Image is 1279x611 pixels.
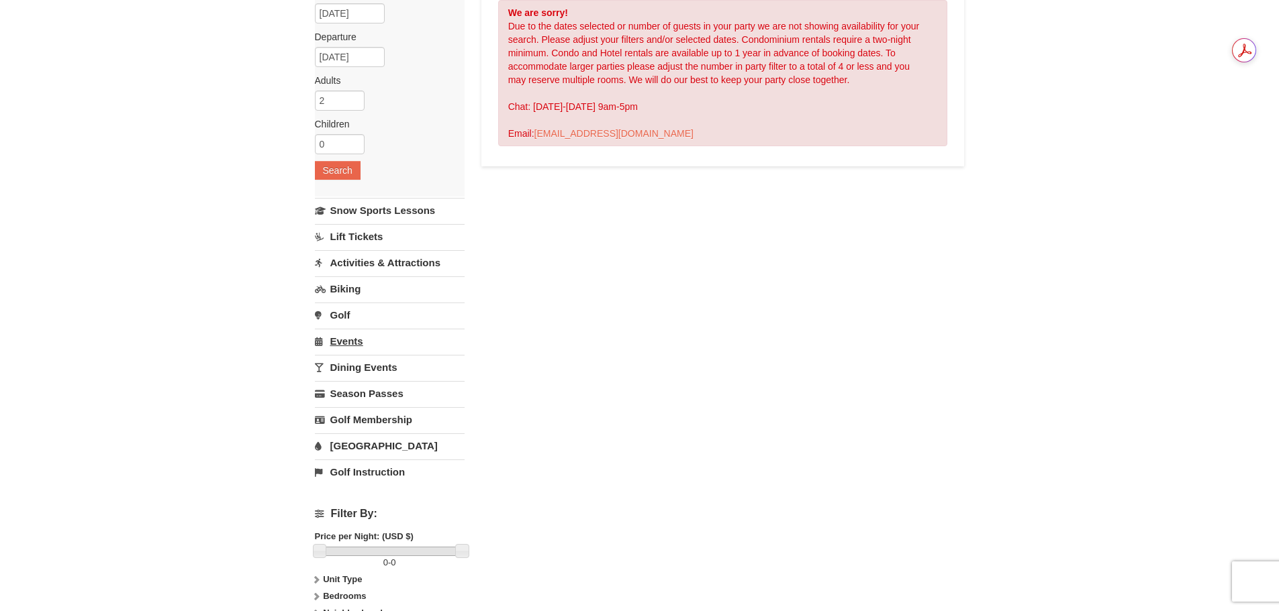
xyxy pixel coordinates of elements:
[323,591,366,601] strong: Bedrooms
[315,302,465,327] a: Golf
[315,74,455,87] label: Adults
[315,355,465,380] a: Dining Events
[315,433,465,458] a: [GEOGRAPHIC_DATA]
[315,250,465,275] a: Activities & Attractions
[315,224,465,249] a: Lift Tickets
[323,574,362,584] strong: Unit Type
[315,161,361,180] button: Search
[315,459,465,484] a: Golf Instruction
[315,508,465,520] h4: Filter By:
[315,30,455,44] label: Departure
[315,198,465,223] a: Snow Sports Lessons
[315,117,455,131] label: Children
[391,557,395,567] span: 0
[383,557,388,567] span: 0
[315,556,465,569] label: -
[534,128,694,139] a: [EMAIL_ADDRESS][DOMAIN_NAME]
[315,329,465,353] a: Events
[315,407,465,432] a: Golf Membership
[508,7,568,18] strong: We are sorry!
[315,531,414,541] strong: Price per Night: (USD $)
[315,381,465,406] a: Season Passes
[315,276,465,301] a: Biking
